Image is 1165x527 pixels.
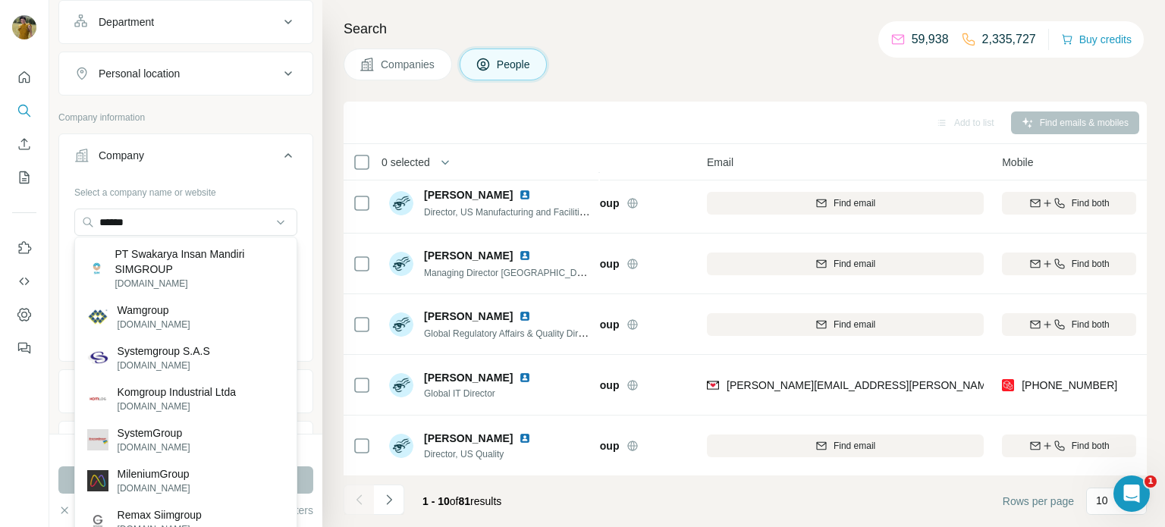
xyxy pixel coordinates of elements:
[87,429,108,450] img: SystemGroup
[59,55,312,92] button: Personal location
[834,257,875,271] span: Find email
[519,310,531,322] img: LinkedIn logo
[12,64,36,91] button: Quick start
[87,347,108,369] img: Systemgroup S.A.S
[12,334,36,362] button: Feedback
[99,14,154,30] div: Department
[424,447,537,461] span: Director, US Quality
[422,495,450,507] span: 1 - 10
[59,4,312,40] button: Department
[422,495,501,507] span: results
[389,252,413,276] img: Avatar
[1145,475,1157,488] span: 1
[1072,439,1110,453] span: Find both
[424,248,513,263] span: [PERSON_NAME]
[424,205,691,218] span: Director, US Manufacturing and Facilities, Manufacturing Engineer
[424,370,513,385] span: [PERSON_NAME]
[707,313,984,336] button: Find email
[118,441,190,454] p: [DOMAIN_NAME]
[118,482,190,495] p: [DOMAIN_NAME]
[1072,196,1110,210] span: Find both
[87,470,108,491] img: MileniumGroup
[912,30,949,49] p: 59,938
[1003,494,1074,509] span: Rows per page
[1002,378,1014,393] img: provider prospeo logo
[424,327,598,339] span: Global Regulatory Affairs & Quality Director
[389,191,413,215] img: Avatar
[834,439,875,453] span: Find email
[519,372,531,384] img: LinkedIn logo
[707,155,733,170] span: Email
[118,400,236,413] p: [DOMAIN_NAME]
[382,155,430,170] span: 0 selected
[59,137,312,180] button: Company
[12,234,36,262] button: Use Surfe on LinkedIn
[1002,253,1136,275] button: Find both
[1002,434,1136,457] button: Find both
[99,66,180,81] div: Personal location
[118,384,236,400] p: Komgroup Industrial Ltda
[87,388,108,409] img: Komgroup Industrial Ltda
[707,434,984,457] button: Find email
[519,249,531,262] img: LinkedIn logo
[389,312,413,337] img: Avatar
[12,164,36,191] button: My lists
[115,277,284,290] p: [DOMAIN_NAME]
[519,189,531,201] img: LinkedIn logo
[12,130,36,158] button: Enrich CSV
[374,485,404,515] button: Navigate to next page
[497,57,532,72] span: People
[519,432,531,444] img: LinkedIn logo
[424,387,537,400] span: Global IT Director
[118,343,210,359] p: Systemgroup S.A.S
[118,359,210,372] p: [DOMAIN_NAME]
[1002,313,1136,336] button: Find both
[87,306,108,328] img: Wamgroup
[424,309,513,324] span: [PERSON_NAME]
[424,431,513,446] span: [PERSON_NAME]
[118,507,202,522] p: Remax Siimgroup
[1113,475,1150,512] iframe: Intercom live chat
[118,303,190,318] p: Wamgroup
[1002,155,1033,170] span: Mobile
[12,97,36,124] button: Search
[12,301,36,328] button: Dashboard
[381,57,436,72] span: Companies
[424,187,513,202] span: [PERSON_NAME]
[1061,29,1132,50] button: Buy credits
[99,148,144,163] div: Company
[450,495,459,507] span: of
[1022,379,1117,391] span: [PHONE_NUMBER]
[727,379,1082,391] span: [PERSON_NAME][EMAIL_ADDRESS][PERSON_NAME][DOMAIN_NAME]
[118,425,190,441] p: SystemGroup
[707,192,984,215] button: Find email
[834,318,875,331] span: Find email
[118,466,190,482] p: MileniumGroup
[389,434,413,458] img: Avatar
[834,196,875,210] span: Find email
[707,378,719,393] img: provider findymail logo
[344,18,1147,39] h4: Search
[707,253,984,275] button: Find email
[118,318,190,331] p: [DOMAIN_NAME]
[115,246,284,277] p: PT Swakarya Insan Mandiri SIMGROUP
[58,111,313,124] p: Company information
[389,373,413,397] img: Avatar
[1072,257,1110,271] span: Find both
[1002,192,1136,215] button: Find both
[87,259,106,278] img: PT Swakarya Insan Mandiri SIMGROUP
[459,495,471,507] span: 81
[982,30,1036,49] p: 2,335,727
[12,15,36,39] img: Avatar
[424,266,711,278] span: Managing Director [GEOGRAPHIC_DATA] and [GEOGRAPHIC_DATA]
[1072,318,1110,331] span: Find both
[1096,493,1108,508] p: 10
[74,180,297,199] div: Select a company name or website
[12,268,36,295] button: Use Surfe API
[59,425,312,461] button: HQ location
[59,373,312,409] button: Industry
[58,503,102,518] button: Clear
